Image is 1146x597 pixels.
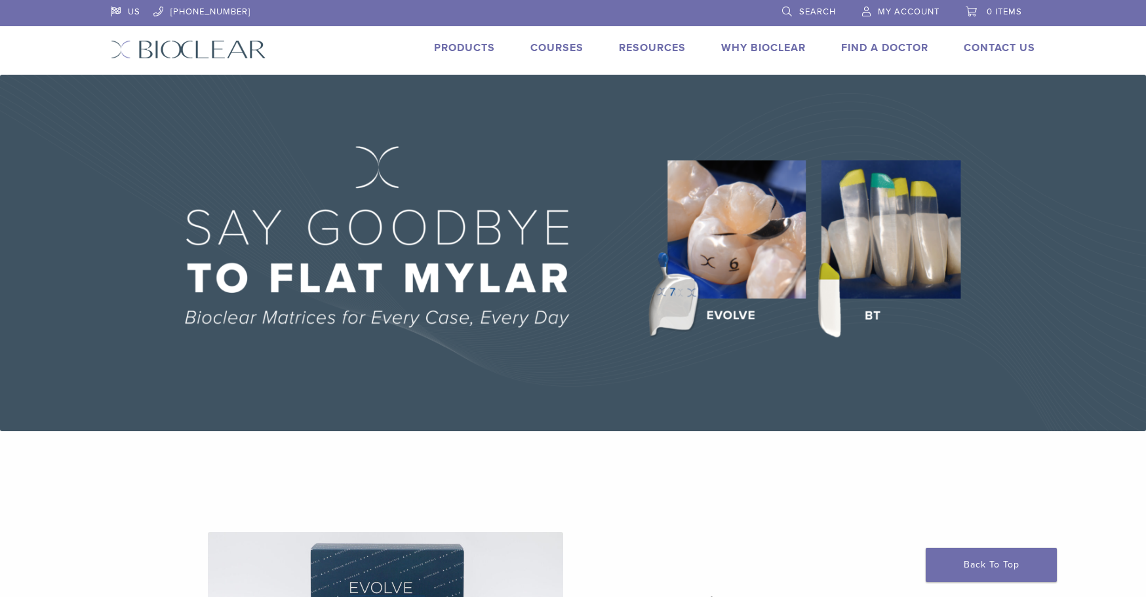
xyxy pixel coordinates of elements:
[111,40,266,59] img: Bioclear
[799,7,836,17] span: Search
[434,41,495,54] a: Products
[987,7,1022,17] span: 0 items
[926,548,1057,582] a: Back To Top
[878,7,939,17] span: My Account
[964,41,1035,54] a: Contact Us
[530,41,583,54] a: Courses
[721,41,806,54] a: Why Bioclear
[841,41,928,54] a: Find A Doctor
[619,41,686,54] a: Resources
